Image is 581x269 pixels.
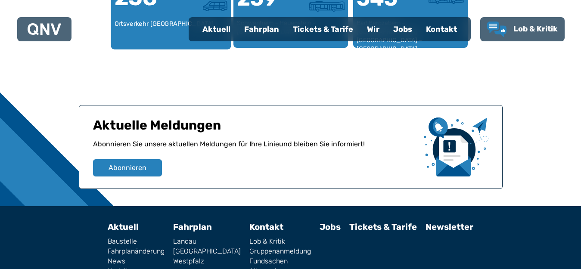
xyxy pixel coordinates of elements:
a: Landau [173,238,241,245]
button: Abonnieren [93,159,162,176]
a: Fahrplanänderung [108,248,165,255]
img: Kleinbus [202,0,227,11]
a: Kontakt [419,18,464,40]
p: Abonnieren Sie unsere aktuellen Meldungen für Ihre Linie und bleiben Sie informiert! [93,139,417,159]
img: Überlandbus [309,1,345,12]
a: Tickets & Tarife [286,18,360,40]
a: Lob & Kritik [249,238,311,245]
a: Kontakt [249,222,283,232]
a: Wir [360,18,386,40]
a: [GEOGRAPHIC_DATA] [173,248,241,255]
a: Lob & Kritik [487,22,558,37]
a: Baustelle [108,238,165,245]
div: Bad Bergzabern – [GEOGRAPHIC_DATA] – [GEOGRAPHIC_DATA] – [GEOGRAPHIC_DATA] [357,19,464,44]
img: newsletter [424,117,488,176]
a: QNV Logo [28,21,61,38]
a: Fahrplan [237,18,286,40]
a: Fahrplan [173,222,212,232]
a: Jobs [320,222,341,232]
img: QNV Logo [28,23,61,35]
a: Newsletter [426,222,473,232]
span: Lob & Kritik [513,24,558,34]
a: News [108,258,165,265]
a: Fundsachen [249,258,311,265]
div: Ortsverkehr [GEOGRAPHIC_DATA] [114,19,227,46]
a: Westpfalz [173,258,241,265]
a: Aktuell [108,222,139,232]
h1: Aktuelle Meldungen [93,117,417,139]
span: Abonnieren [109,163,146,173]
a: Tickets & Tarife [349,222,417,232]
a: Aktuell [196,18,237,40]
a: Gruppenanmeldung [249,248,311,255]
a: Jobs [386,18,419,40]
